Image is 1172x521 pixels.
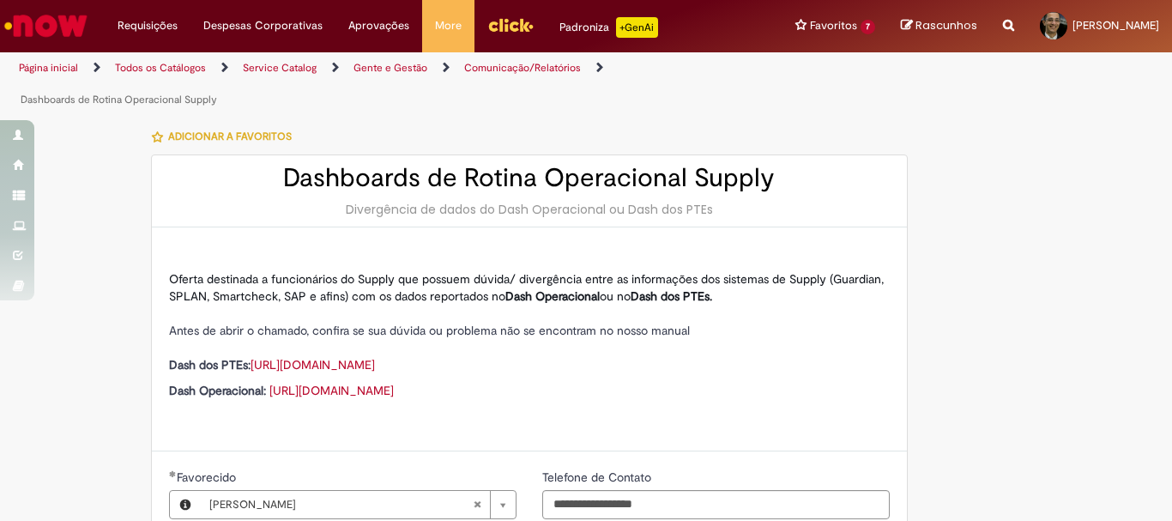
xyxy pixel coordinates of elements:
[542,470,655,485] span: Telefone de Contato
[169,470,177,477] span: Obrigatório Preenchido
[559,17,658,38] div: Padroniza
[151,118,301,154] button: Adicionar a Favoritos
[464,491,490,518] abbr: Limpar campo Favorecido
[435,17,462,34] span: More
[118,17,178,34] span: Requisições
[19,61,78,75] a: Página inicial
[1072,18,1159,33] span: [PERSON_NAME]
[2,9,90,43] img: ServiceNow
[616,17,658,38] p: +GenAi
[915,17,977,33] span: Rascunhos
[243,61,317,75] a: Service Catalog
[168,130,292,143] span: Adicionar a Favoritos
[203,17,323,34] span: Despesas Corporativas
[505,288,600,304] strong: Dash Operacional
[169,383,266,398] strong: Dash Operacional:
[169,271,884,304] span: Oferta destinada a funcionários do Supply que possuem dúvida/ divergência entre as informações do...
[169,164,890,192] h2: Dashboards de Rotina Operacional Supply
[21,93,217,106] a: Dashboards de Rotina Operacional Supply
[177,470,239,485] span: Favorecido, Anderson Ferreira Da Silva
[170,491,201,518] button: Favorecido, Visualizar este registro Anderson Ferreira Da Silva
[169,357,251,373] strong: Dash dos PTEs:
[201,491,516,518] a: [PERSON_NAME]Limpar campo Favorecido
[251,357,375,373] a: [URL][DOMAIN_NAME]
[269,383,394,398] a: [URL][DOMAIN_NAME]
[487,12,534,38] img: click_logo_yellow_360x200.png
[542,490,890,519] input: Telefone de Contato
[169,201,890,218] div: Divergência de dados do Dash Operacional ou Dash dos PTEs
[901,18,977,34] a: Rascunhos
[13,52,769,116] ul: Trilhas de página
[464,61,581,75] a: Comunicação/Relatórios
[631,288,712,304] strong: Dash dos PTEs.
[810,17,857,34] span: Favoritos
[861,20,875,34] span: 7
[169,323,690,338] span: Antes de abrir o chamado, confira se sua dúvida ou problema não se encontram no nosso manual
[115,61,206,75] a: Todos os Catálogos
[353,61,427,75] a: Gente e Gestão
[209,491,473,518] span: [PERSON_NAME]
[348,17,409,34] span: Aprovações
